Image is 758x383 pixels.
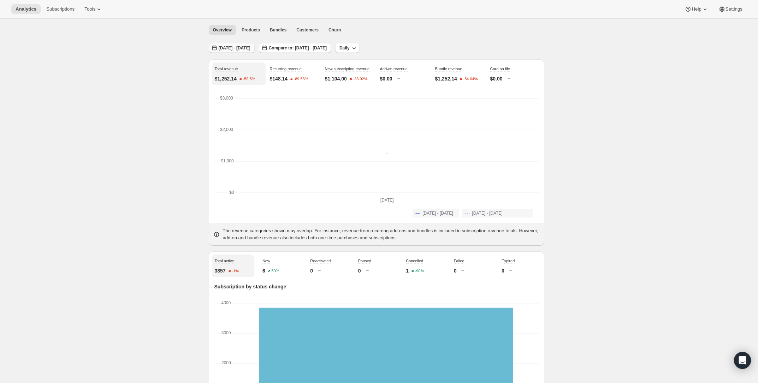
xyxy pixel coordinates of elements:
[415,269,424,273] text: -90%
[214,283,539,290] p: Subscription by status change
[259,303,513,304] rect: Expired-6 0
[490,67,510,71] span: Card on file
[221,158,234,163] text: $1,000
[325,67,370,71] span: New subscription revenue
[380,67,408,71] span: Add-on revenue
[221,360,231,365] text: 2000
[692,6,701,12] span: Help
[502,267,504,274] p: 0
[232,269,239,273] text: -1%
[270,67,302,71] span: Recurring revenue
[413,209,458,217] button: [DATE] - [DATE]
[46,6,75,12] span: Subscriptions
[406,259,423,263] span: Cancelled
[223,227,540,241] p: The revenue categories shown may overlap. For instance, revenue from recurring add-ons and bundle...
[271,269,279,273] text: 50%
[259,307,513,308] rect: New-1 6
[734,352,751,369] div: Open Intercom Messenger
[422,210,453,216] span: [DATE] - [DATE]
[726,6,742,12] span: Settings
[335,43,360,53] button: Daily
[358,267,361,274] p: 0
[472,210,503,216] span: [DATE] - [DATE]
[215,267,226,274] p: 3857
[380,198,393,203] text: [DATE]
[80,4,107,14] button: Tools
[11,4,41,14] button: Analytics
[502,259,515,263] span: Expired
[353,77,367,81] text: -33.92%
[339,45,350,51] span: Daily
[242,27,260,33] span: Products
[229,190,234,195] text: $0
[714,4,747,14] button: Settings
[435,75,457,82] p: $1,252.14
[296,27,319,33] span: Customers
[462,209,533,217] button: [DATE] - [DATE]
[269,45,327,51] span: Compare to: [DATE] - [DATE]
[219,45,250,51] span: [DATE] - [DATE]
[220,127,233,132] text: $2,000
[490,75,503,82] p: $0.00
[310,259,331,263] span: Reactivated
[454,259,464,263] span: Failed
[270,75,288,82] p: $148.14
[220,96,233,101] text: $3,000
[209,43,255,53] button: [DATE] - [DATE]
[221,300,231,305] text: 4000
[243,77,255,81] text: -59.5%
[270,27,286,33] span: Bundles
[310,267,313,274] p: 0
[213,27,232,33] span: Overview
[215,67,238,71] span: Total revenue
[215,259,234,263] span: Total active
[463,77,478,81] text: -54.04%
[328,27,341,33] span: Churn
[680,4,712,14] button: Help
[215,75,237,82] p: $1,252.14
[454,267,457,274] p: 0
[16,6,36,12] span: Analytics
[325,75,347,82] p: $1,104.00
[42,4,79,14] button: Subscriptions
[259,43,331,53] button: Compare to: [DATE] - [DATE]
[358,259,371,263] span: Paused
[221,330,231,335] text: 3000
[435,67,462,71] span: Bundle revenue
[406,267,409,274] p: 1
[380,75,392,82] p: $0.00
[84,6,95,12] span: Tools
[262,267,265,274] p: 6
[294,77,308,81] text: -89.58%
[262,259,270,263] span: New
